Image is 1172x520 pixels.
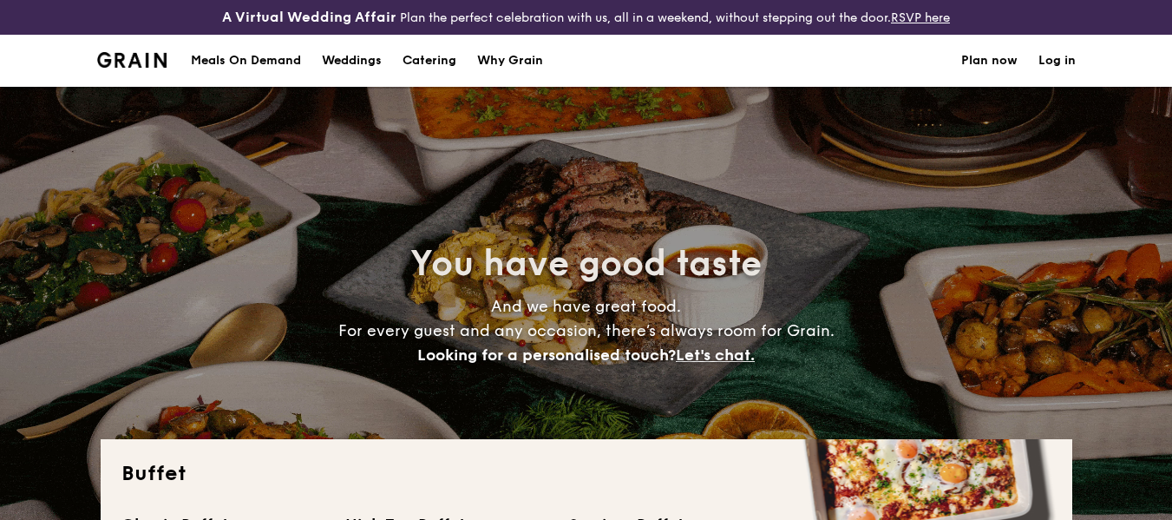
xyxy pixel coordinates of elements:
[891,10,950,25] a: RSVP here
[97,52,167,68] img: Grain
[477,35,543,87] div: Why Grain
[322,35,382,87] div: Weddings
[195,7,977,28] div: Plan the perfect celebration with us, all in a weekend, without stepping out the door.
[676,346,755,365] span: Let's chat.
[121,460,1051,488] h2: Buffet
[180,35,311,87] a: Meals On Demand
[311,35,392,87] a: Weddings
[403,35,456,87] h1: Catering
[191,35,301,87] div: Meals On Demand
[222,7,396,28] h4: A Virtual Wedding Affair
[1038,35,1076,87] a: Log in
[392,35,467,87] a: Catering
[961,35,1018,87] a: Plan now
[467,35,553,87] a: Why Grain
[97,52,167,68] a: Logotype
[410,243,762,285] span: You have good taste
[417,346,676,365] span: Looking for a personalised touch?
[338,297,835,365] span: And we have great food. For every guest and any occasion, there’s always room for Grain.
